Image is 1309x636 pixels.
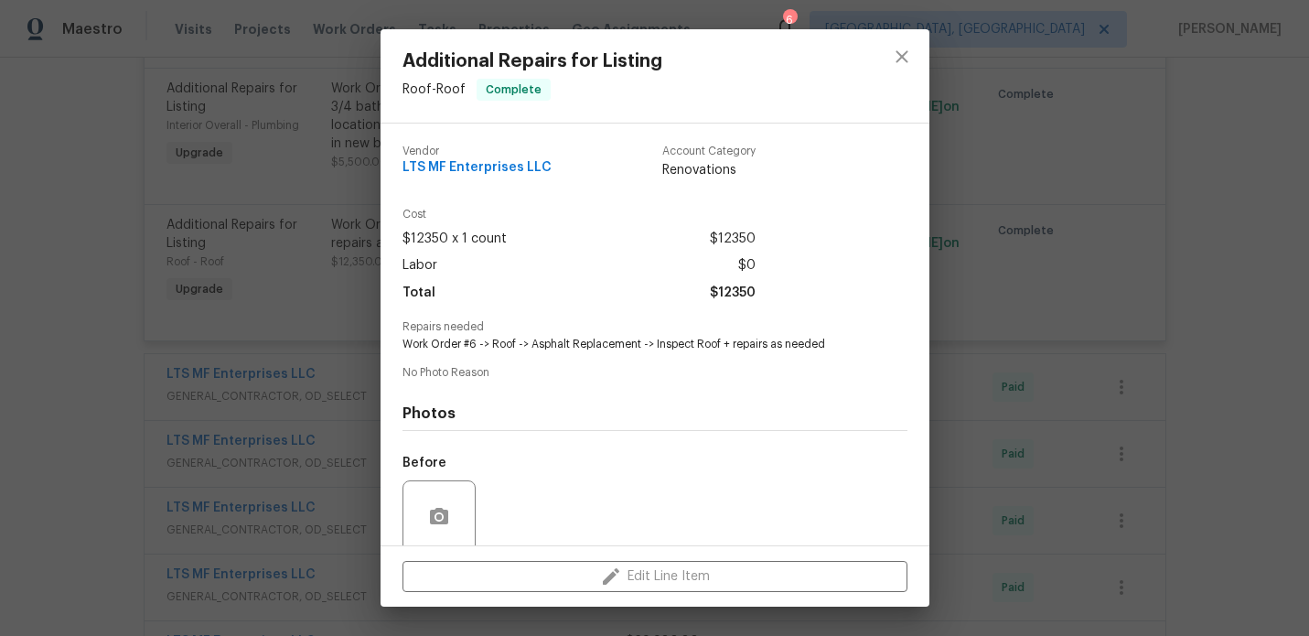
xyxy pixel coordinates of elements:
[402,146,552,157] span: Vendor
[662,146,756,157] span: Account Category
[402,280,435,307] span: Total
[662,161,756,179] span: Renovations
[783,11,796,29] div: 6
[402,161,552,175] span: LTS MF Enterprises LLC
[402,83,466,96] span: Roof - Roof
[402,457,446,469] h5: Before
[710,280,756,307] span: $12350
[402,209,756,221] span: Cost
[478,81,549,99] span: Complete
[402,367,907,379] span: No Photo Reason
[880,35,924,79] button: close
[402,226,507,253] span: $12350 x 1 count
[738,253,756,279] span: $0
[402,253,437,279] span: Labor
[710,226,756,253] span: $12350
[402,337,857,352] span: Work Order #6 -> Roof -> Asphalt Replacement -> Inspect Roof + repairs as needed
[402,404,907,423] h4: Photos
[402,321,907,333] span: Repairs needed
[402,51,662,71] span: Additional Repairs for Listing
